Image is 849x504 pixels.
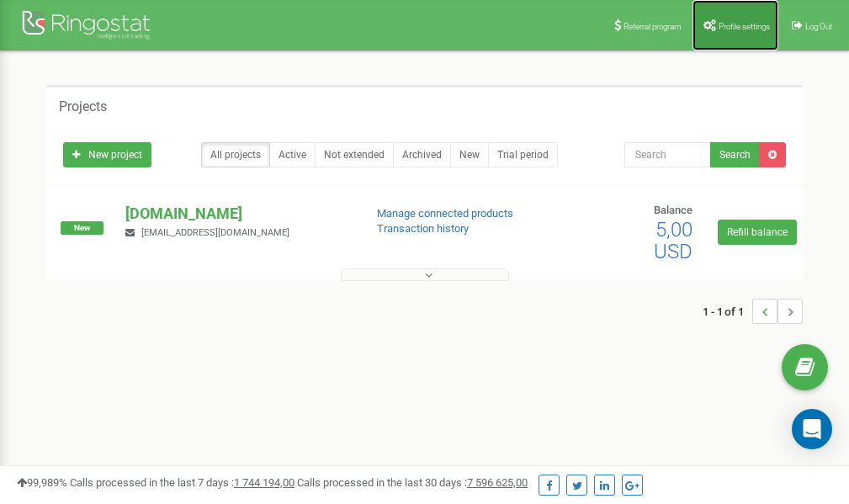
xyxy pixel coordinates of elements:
[624,142,711,167] input: Search
[623,22,682,31] span: Referral program
[377,222,469,235] a: Transaction history
[792,409,832,449] div: Open Intercom Messenger
[703,282,803,341] nav: ...
[393,142,451,167] a: Archived
[805,22,832,31] span: Log Out
[450,142,489,167] a: New
[719,22,770,31] span: Profile settings
[654,218,692,263] span: 5,00 USD
[269,142,316,167] a: Active
[718,220,797,245] a: Refill balance
[70,476,294,489] span: Calls processed in the last 7 days :
[141,227,289,238] span: [EMAIL_ADDRESS][DOMAIN_NAME]
[125,203,349,225] p: [DOMAIN_NAME]
[59,99,107,114] h5: Projects
[17,476,67,489] span: 99,989%
[315,142,394,167] a: Not extended
[488,142,558,167] a: Trial period
[703,299,752,324] span: 1 - 1 of 1
[654,204,692,216] span: Balance
[234,476,294,489] u: 1 744 194,00
[61,221,103,235] span: New
[63,142,151,167] a: New project
[201,142,270,167] a: All projects
[710,142,760,167] button: Search
[297,476,528,489] span: Calls processed in the last 30 days :
[467,476,528,489] u: 7 596 625,00
[377,207,513,220] a: Manage connected products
